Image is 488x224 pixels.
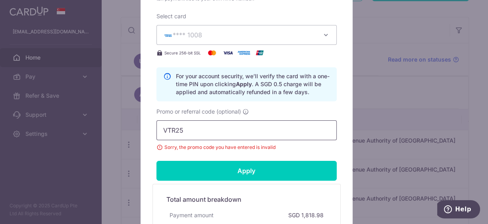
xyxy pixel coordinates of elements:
[176,72,330,96] p: For your account security, we’ll verify the card with a one-time PIN upon clicking . A SGD 0.5 ch...
[163,33,173,38] img: AMEX
[166,208,217,222] div: Payment amount
[285,208,327,222] div: SGD 1,818.98
[437,200,480,220] iframe: Opens a widget where you can find more information
[220,48,236,58] img: Visa
[166,195,327,204] h5: Total amount breakdown
[236,81,252,87] b: Apply
[252,48,268,58] img: UnionPay
[204,48,220,58] img: Mastercard
[156,108,241,116] span: Promo or referral code (optional)
[164,50,201,56] span: Secure 256-bit SSL
[156,161,337,181] input: Apply
[156,143,337,151] span: Sorry, the promo code you have entered is invalid
[156,12,186,20] label: Select card
[236,48,252,58] img: American Express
